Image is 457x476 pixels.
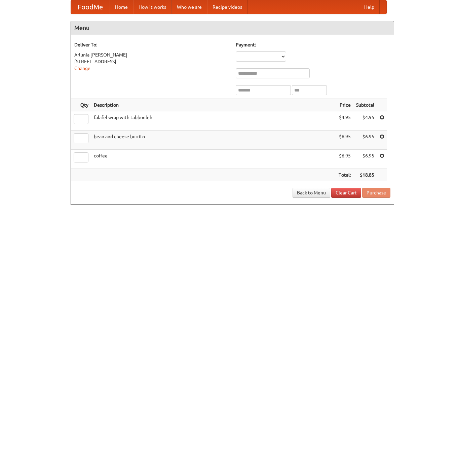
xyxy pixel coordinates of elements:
[336,111,353,131] td: $4.95
[331,188,361,198] a: Clear Cart
[133,0,172,14] a: How it works
[336,150,353,169] td: $6.95
[207,0,247,14] a: Recipe videos
[336,131,353,150] td: $6.95
[336,99,353,111] th: Price
[74,66,90,71] a: Change
[91,131,336,150] td: bean and cheese burrito
[353,169,377,181] th: $18.85
[110,0,133,14] a: Home
[91,99,336,111] th: Description
[236,41,390,48] h5: Payment:
[362,188,390,198] button: Purchase
[74,41,229,48] h5: Deliver To:
[71,21,394,35] h4: Menu
[71,0,110,14] a: FoodMe
[91,111,336,131] td: falafel wrap with tabbouleh
[172,0,207,14] a: Who we are
[74,58,229,65] div: [STREET_ADDRESS]
[359,0,380,14] a: Help
[353,150,377,169] td: $6.95
[353,111,377,131] td: $4.95
[293,188,330,198] a: Back to Menu
[74,51,229,58] div: Arlunia [PERSON_NAME]
[91,150,336,169] td: coffee
[71,99,91,111] th: Qty
[336,169,353,181] th: Total:
[353,131,377,150] td: $6.95
[353,99,377,111] th: Subtotal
